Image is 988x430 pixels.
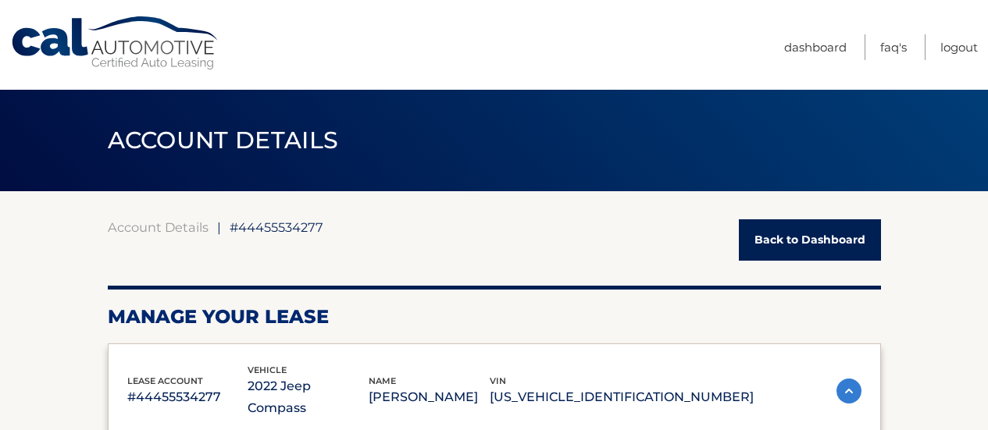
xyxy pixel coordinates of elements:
[369,386,490,408] p: [PERSON_NAME]
[739,219,881,261] a: Back to Dashboard
[836,378,861,403] img: accordion-active.svg
[940,34,978,60] a: Logout
[10,16,221,71] a: Cal Automotive
[127,386,248,408] p: #44455534277
[108,219,209,235] a: Account Details
[784,34,847,60] a: Dashboard
[369,375,396,386] span: name
[217,219,221,235] span: |
[248,375,369,419] p: 2022 Jeep Compass
[108,126,339,155] span: ACCOUNT DETAILS
[880,34,907,60] a: FAQ's
[490,375,506,386] span: vin
[230,219,323,235] span: #44455534277
[108,305,881,329] h2: Manage Your Lease
[490,386,754,408] p: [US_VEHICLE_IDENTIFICATION_NUMBER]
[248,364,287,375] span: vehicle
[127,375,203,386] span: lease account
